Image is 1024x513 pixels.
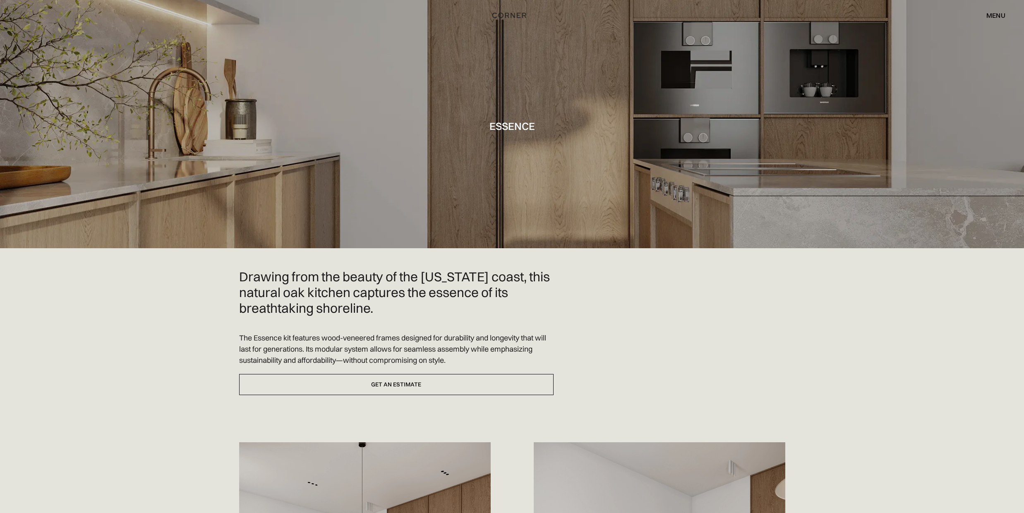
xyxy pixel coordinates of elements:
[978,8,1005,22] div: menu
[239,332,554,366] p: The Essence kit features wood-veneered frames designed for durability and longevity that will las...
[239,374,554,395] a: Get an estimate
[986,12,1005,19] div: menu
[239,269,554,316] h2: Drawing from the beauty of the [US_STATE] coast, this natural oak kitchen captures the essence of...
[489,120,535,132] h1: Essence
[473,10,550,21] a: home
